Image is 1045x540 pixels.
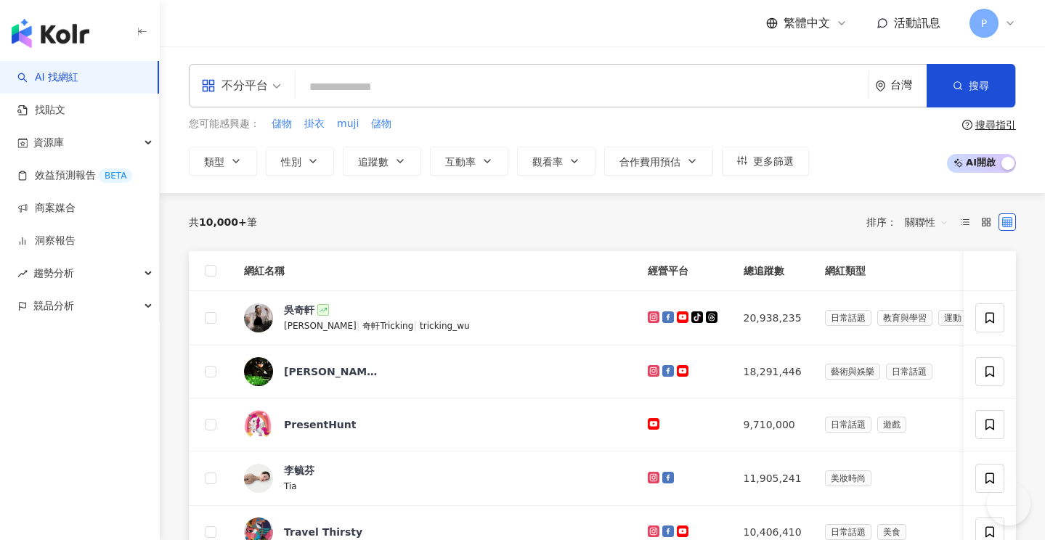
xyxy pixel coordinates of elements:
span: tricking_wu [420,321,470,331]
span: rise [17,269,28,279]
a: 商案媒合 [17,201,76,216]
iframe: Help Scout Beacon - Open [987,482,1030,525]
span: environment [875,81,886,91]
span: 日常話題 [825,524,871,540]
span: 奇軒Tricking [362,321,413,331]
div: [PERSON_NAME] [PERSON_NAME] [284,364,378,379]
div: 不分平台 [201,74,268,97]
span: 類型 [204,156,224,168]
span: 藝術與娛樂 [825,364,880,380]
span: muji [337,117,359,131]
button: 類型 [189,147,257,176]
button: 儲物 [370,116,392,132]
span: 繁體中文 [784,15,830,31]
span: 日常話題 [825,310,871,326]
button: 互動率 [430,147,508,176]
span: 資源庫 [33,126,64,159]
div: 排序： [866,210,956,234]
span: 追蹤數 [358,156,389,168]
span: 關聯性 [905,210,948,234]
img: KOL Avatar [244,357,273,386]
img: KOL Avatar [244,464,273,493]
span: 儲物 [371,117,391,131]
img: logo [12,19,89,48]
span: [PERSON_NAME] [284,321,357,331]
a: KOL Avatar李毓芬Tia [244,463,625,494]
td: 9,710,000 [732,398,813,451]
span: 搜尋 [969,80,989,91]
button: muji [336,116,359,132]
th: 網紅類型 [813,251,1037,291]
a: 洞察報告 [17,234,76,248]
span: | [413,319,420,331]
button: 合作費用預估 [604,147,713,176]
div: 吳奇軒 [284,303,314,317]
span: 觀看率 [532,156,563,168]
span: 教育與學習 [877,310,932,326]
button: 性別 [266,147,334,176]
a: KOL Avatar[PERSON_NAME] [PERSON_NAME] [244,357,625,386]
span: 日常話題 [886,364,932,380]
img: KOL Avatar [244,303,273,332]
span: 互動率 [445,156,476,168]
span: 遊戲 [877,417,906,433]
span: appstore [201,78,216,93]
span: 掛衣 [304,117,325,131]
span: P [981,15,987,31]
a: searchAI 找網紅 [17,70,78,85]
a: 效益預測報告BETA [17,168,132,183]
div: 搜尋指引 [975,119,1016,131]
span: 儲物 [272,117,292,131]
span: 10,000+ [199,216,247,228]
span: 美食 [877,524,906,540]
td: 18,291,446 [732,345,813,398]
span: 性別 [281,156,301,168]
th: 總追蹤數 [732,251,813,291]
div: 台灣 [890,79,927,91]
th: 經營平台 [636,251,732,291]
div: PresentHunt [284,417,357,432]
a: KOL AvatarPresentHunt [244,410,625,439]
span: 日常話題 [825,417,871,433]
span: 趨勢分析 [33,257,74,290]
a: KOL Avatar吳奇軒[PERSON_NAME]|奇軒Tricking|tricking_wu [244,303,625,333]
span: 合作費用預估 [619,156,680,168]
button: 搜尋 [927,64,1015,107]
div: 李毓芬 [284,463,314,478]
span: 活動訊息 [894,16,940,30]
button: 追蹤數 [343,147,421,176]
button: 儲物 [271,116,293,132]
span: question-circle [962,120,972,130]
button: 觀看率 [517,147,595,176]
button: 掛衣 [304,116,325,132]
span: 競品分析 [33,290,74,322]
span: 更多篩選 [753,155,794,167]
div: 共 筆 [189,216,257,228]
a: 找貼文 [17,103,65,118]
span: Tia [284,481,297,491]
span: 運動 [938,310,967,326]
th: 網紅名稱 [232,251,636,291]
span: | [357,319,363,331]
span: 美妝時尚 [825,470,871,486]
td: 20,938,235 [732,291,813,345]
td: 11,905,241 [732,451,813,506]
span: 您可能感興趣： [189,117,260,131]
img: KOL Avatar [244,410,273,439]
button: 更多篩選 [722,147,809,176]
div: Travel Thirsty [284,525,362,539]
